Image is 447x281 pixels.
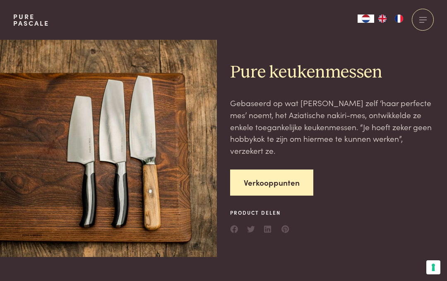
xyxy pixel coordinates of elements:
[230,62,434,84] h2: Pure keukenmessen
[358,15,374,23] a: NL
[230,209,290,216] span: Product delen
[230,97,434,156] div: Gebaseerd op wat [PERSON_NAME] zelf ‘haar perfecte mes’ noemt, het Aziatische nakiri-mes, ontwikk...
[426,260,440,274] button: Uw voorkeuren voor toestemming voor trackingtechnologieën
[358,15,374,23] div: Language
[13,13,49,27] a: PurePascale
[230,170,313,196] a: Verkooppunten
[358,15,407,23] aside: Language selected: Nederlands
[391,15,407,23] a: FR
[374,15,407,23] ul: Language list
[374,15,391,23] a: EN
